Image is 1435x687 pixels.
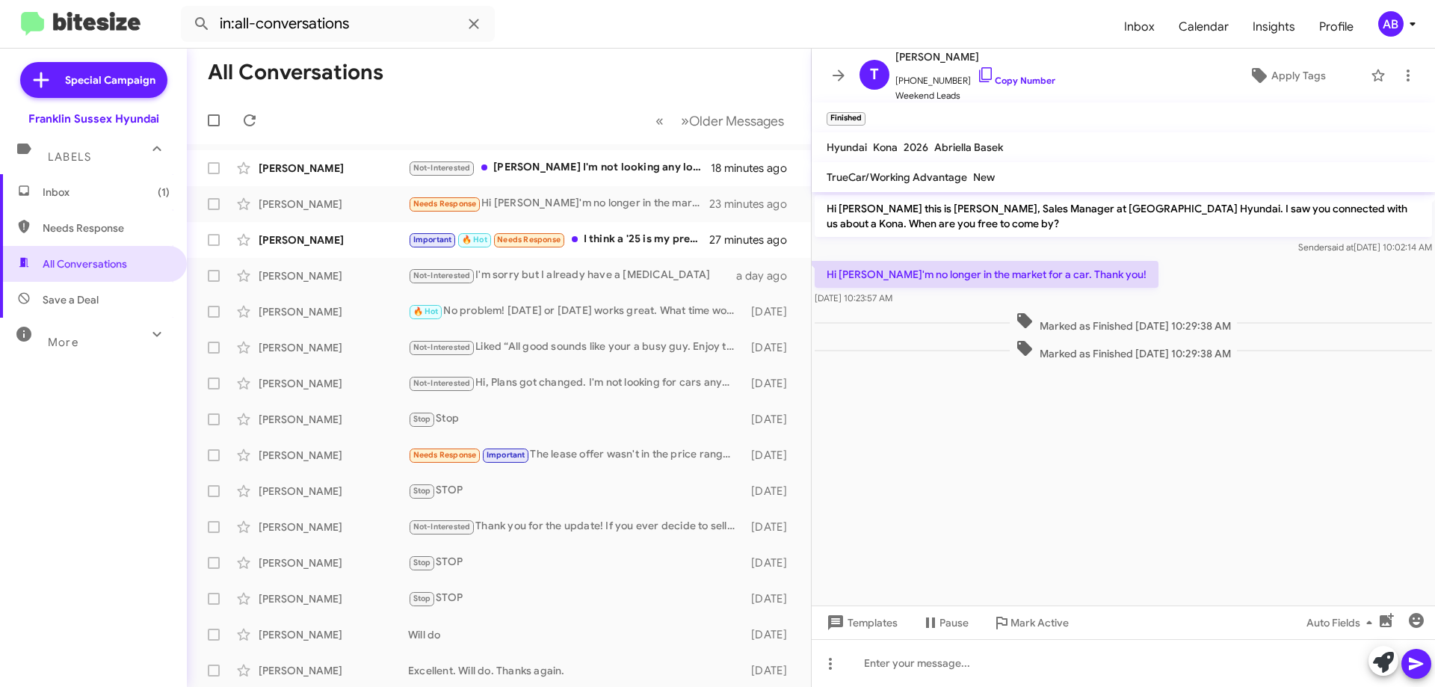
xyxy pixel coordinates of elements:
[487,450,525,460] span: Important
[744,663,799,678] div: [DATE]
[711,161,799,176] div: 18 minutes ago
[904,141,928,154] span: 2026
[259,520,408,534] div: [PERSON_NAME]
[744,412,799,427] div: [DATE]
[413,486,431,496] span: Stop
[408,627,744,642] div: Will do
[1010,312,1237,333] span: Marked as Finished [DATE] 10:29:38 AM
[413,450,477,460] span: Needs Response
[497,235,561,244] span: Needs Response
[413,163,471,173] span: Not-Interested
[259,627,408,642] div: [PERSON_NAME]
[413,378,471,388] span: Not-Interested
[408,195,709,212] div: Hi [PERSON_NAME]'m no longer in the market for a car. Thank you!
[1298,241,1432,253] span: Sender [DATE] 10:02:14 AM
[744,448,799,463] div: [DATE]
[870,63,879,87] span: T
[812,609,910,636] button: Templates
[744,520,799,534] div: [DATE]
[413,306,439,316] span: 🔥 Hot
[462,235,487,244] span: 🔥 Hot
[65,73,155,87] span: Special Campaign
[259,340,408,355] div: [PERSON_NAME]
[259,268,408,283] div: [PERSON_NAME]
[259,555,408,570] div: [PERSON_NAME]
[815,292,892,304] span: [DATE] 10:23:57 AM
[1167,5,1241,49] a: Calendar
[408,410,744,428] div: Stop
[20,62,167,98] a: Special Campaign
[408,518,744,535] div: Thank you for the update! If you ever decide to sell one of your Model Y's, we’re here to help. L...
[744,484,799,499] div: [DATE]
[413,558,431,567] span: Stop
[895,88,1055,103] span: Weekend Leads
[895,48,1055,66] span: [PERSON_NAME]
[744,555,799,570] div: [DATE]
[973,170,995,184] span: New
[1112,5,1167,49] span: Inbox
[208,61,383,84] h1: All Conversations
[413,522,471,532] span: Not-Interested
[408,590,744,607] div: STOP
[939,609,969,636] span: Pause
[259,197,408,212] div: [PERSON_NAME]
[827,112,865,126] small: Finished
[413,414,431,424] span: Stop
[408,482,744,499] div: STOP
[408,554,744,571] div: STOP
[259,663,408,678] div: [PERSON_NAME]
[259,161,408,176] div: [PERSON_NAME]
[824,609,898,636] span: Templates
[744,304,799,319] div: [DATE]
[413,594,431,603] span: Stop
[977,75,1055,86] a: Copy Number
[646,105,673,136] button: Previous
[413,235,452,244] span: Important
[43,221,170,235] span: Needs Response
[43,292,99,307] span: Save a Deal
[1307,5,1365,49] a: Profile
[744,591,799,606] div: [DATE]
[408,231,709,248] div: I think a '25 is my preference ... but provide a quote for comparison
[1210,62,1363,89] button: Apply Tags
[910,609,981,636] button: Pause
[413,199,477,209] span: Needs Response
[934,141,1003,154] span: Abriella Basek
[744,340,799,355] div: [DATE]
[408,446,744,463] div: The lease offer wasn't in the price range I was looking for....for either 2024 or 2025. Thanks fo...
[689,113,784,129] span: Older Messages
[259,484,408,499] div: [PERSON_NAME]
[1306,609,1378,636] span: Auto Fields
[1365,11,1419,37] button: AB
[48,336,78,349] span: More
[895,66,1055,88] span: [PHONE_NUMBER]
[408,663,744,678] div: Excellent. Will do. Thanks again.
[1327,241,1354,253] span: said at
[158,185,170,200] span: (1)
[981,609,1081,636] button: Mark Active
[1241,5,1307,49] a: Insights
[744,376,799,391] div: [DATE]
[655,111,664,130] span: «
[815,195,1432,237] p: Hi [PERSON_NAME] this is [PERSON_NAME], Sales Manager at [GEOGRAPHIC_DATA] Hyundai. I saw you con...
[1378,11,1404,37] div: AB
[259,304,408,319] div: [PERSON_NAME]
[736,268,799,283] div: a day ago
[815,261,1158,288] p: Hi [PERSON_NAME]'m no longer in the market for a car. Thank you!
[413,342,471,352] span: Not-Interested
[709,197,799,212] div: 23 minutes ago
[259,376,408,391] div: [PERSON_NAME]
[1271,62,1326,89] span: Apply Tags
[827,141,867,154] span: Hyundai
[43,185,170,200] span: Inbox
[709,232,799,247] div: 27 minutes ago
[181,6,495,42] input: Search
[259,412,408,427] div: [PERSON_NAME]
[28,111,159,126] div: Franklin Sussex Hyundai
[259,591,408,606] div: [PERSON_NAME]
[43,256,127,271] span: All Conversations
[408,267,736,284] div: I'm sorry but I already have a [MEDICAL_DATA]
